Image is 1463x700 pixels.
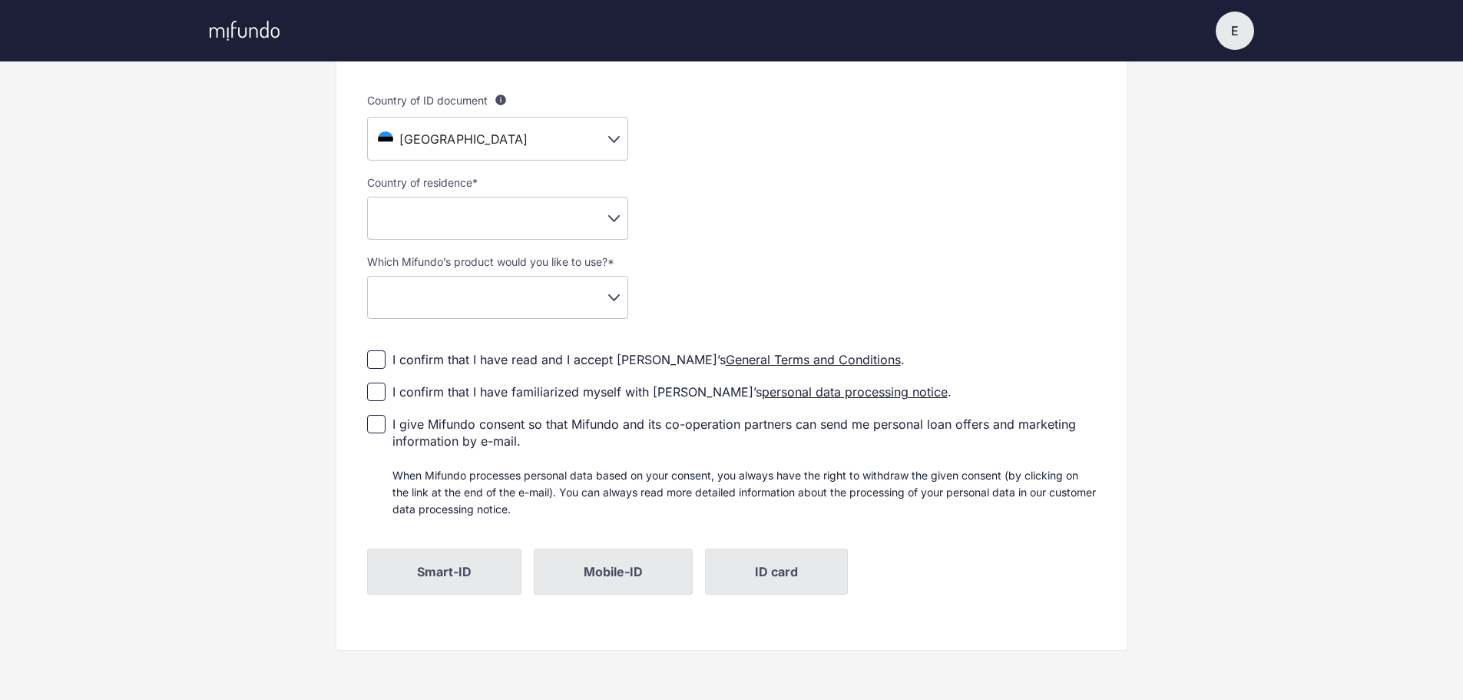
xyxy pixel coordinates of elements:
[367,176,628,189] label: Country of residence *
[762,384,948,400] a: personal data processing notice
[367,91,628,109] label: Country of ID document
[367,276,628,319] div: ​
[375,128,396,150] img: ee.svg
[534,549,693,595] span: Before choosing an option you have to agree with terms of service
[1216,12,1254,50] button: E
[367,549,521,595] span: Before choosing an option you have to agree with terms of service
[392,383,952,400] div: I confirm that I have familiarized myself with [PERSON_NAME]’s .
[392,351,905,368] div: I confirm that I have read and I accept [PERSON_NAME]’s .
[399,131,528,147] span: [GEOGRAPHIC_DATA]
[705,549,848,595] span: Before choosing an option you have to agree with terms of service
[392,408,1097,524] div: I give Mifundo consent so that Mifundo and its co-operation partners can send me personal loan of...
[726,352,901,367] a: General Terms and Conditions
[367,197,628,240] div: ​
[392,469,1096,516] span: When Mifundo processes personal data based on your consent, you always have the right to withdraw...
[367,117,628,161] div: [GEOGRAPHIC_DATA]
[367,255,628,268] label: Which Mifundo’s product would you like to use? *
